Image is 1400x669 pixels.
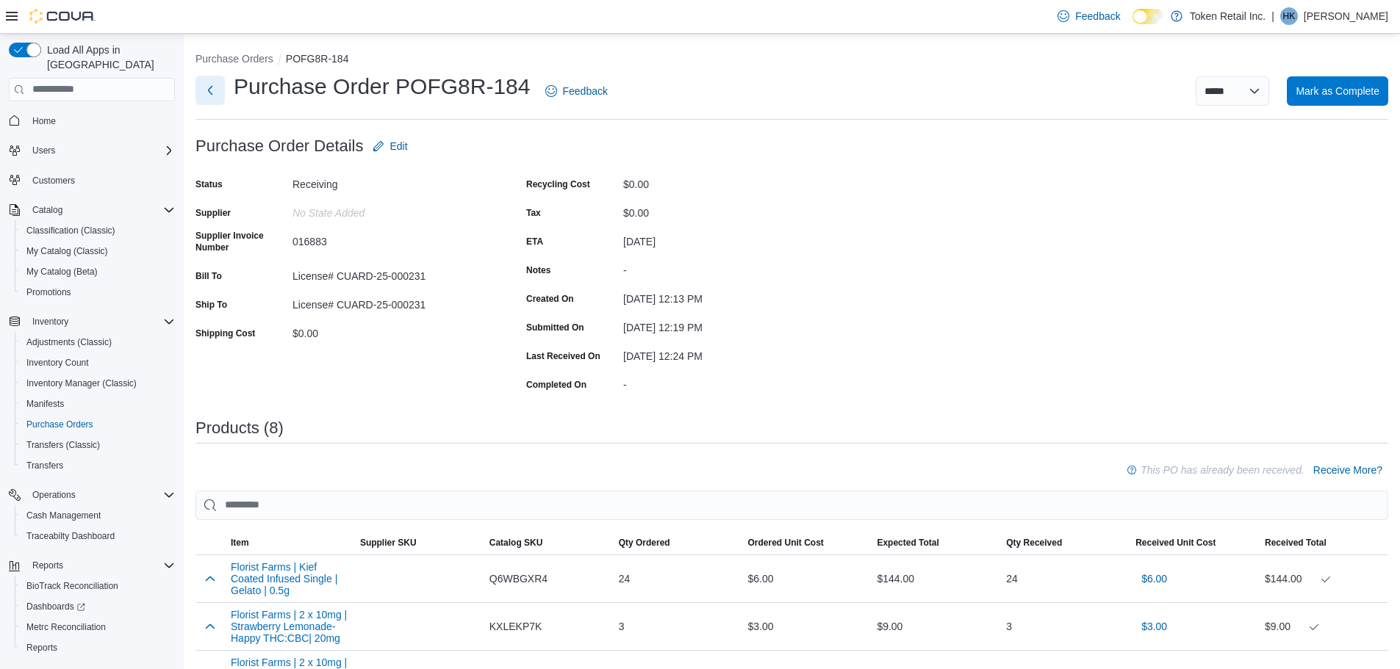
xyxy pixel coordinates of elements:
[3,170,181,191] button: Customers
[21,507,107,524] a: Cash Management
[26,313,175,330] span: Inventory
[3,311,181,332] button: Inventory
[742,564,872,593] div: $6.00
[292,230,489,247] div: 016883
[21,222,175,239] span: Classification (Classic)
[3,485,181,505] button: Operations
[286,53,349,65] button: POFG8R-184
[26,266,98,278] span: My Catalog (Beta)
[1265,537,1327,549] span: Received Total
[32,145,55,156] span: Users
[26,398,64,410] span: Manifests
[1265,570,1382,587] div: $144.00
[26,172,81,189] a: Customers
[26,580,118,592] span: BioTrack Reconciliation
[26,357,89,369] span: Inventory Count
[21,375,175,392] span: Inventory Manager (Classic)
[15,435,181,455] button: Transfers (Classic)
[1296,84,1379,98] span: Mark as Complete
[15,617,181,637] button: Metrc Reconciliation
[26,557,69,574] button: Reports
[1130,531,1259,554] button: Received Unit Cost
[26,557,175,574] span: Reports
[623,258,820,276] div: -
[1075,9,1120,23] span: Feedback
[15,526,181,546] button: Traceabilty Dashboard
[21,263,104,281] a: My Catalog (Beta)
[21,416,175,433] span: Purchase Orders
[613,612,742,641] div: 3
[1304,7,1388,25] p: [PERSON_NAME]
[21,395,175,413] span: Manifests
[748,537,824,549] span: Ordered Unit Cost
[539,76,614,106] a: Feedback
[526,264,550,276] label: Notes
[21,457,69,474] a: Transfers
[26,201,175,219] span: Catalog
[21,283,175,301] span: Promotions
[26,460,63,471] span: Transfers
[3,110,181,131] button: Home
[195,270,222,282] label: Bill To
[871,564,1000,593] div: $144.00
[623,287,820,305] div: [DATE] 12:13 PM
[231,609,348,644] button: Florist Farms | 2 x 10mg | Strawberry Lemonade-Happy THC:CBC| 20mg
[360,537,417,549] span: Supplier SKU
[742,612,872,641] div: $3.00
[526,322,584,333] label: Submitted On
[26,377,137,389] span: Inventory Manager (Classic)
[26,112,175,130] span: Home
[32,115,56,127] span: Home
[1307,455,1388,485] button: Receive More?
[26,286,71,298] span: Promotions
[195,328,255,339] label: Shipping Cost
[225,531,354,554] button: Item
[877,537,938,549] span: Expected Total
[21,598,175,615] span: Dashboards
[526,236,543,247] label: ETA
[1265,618,1382,635] div: $9.00
[526,350,600,362] label: Last Received On
[1052,1,1126,31] a: Feedback
[354,531,484,554] button: Supplier SKU
[234,72,531,101] h1: Purchase Order POFG8R-184
[1141,461,1304,479] p: This PO has already been received.
[3,555,181,576] button: Reports
[1287,76,1388,106] button: Mark as Complete
[195,230,287,253] label: Supplier Invoice Number
[26,486,175,504] span: Operations
[15,576,181,596] button: BioTrack Reconciliation
[623,344,820,362] div: [DATE] 12:24 PM
[292,293,489,311] div: License# CUARD-25-000231
[231,537,249,549] span: Item
[15,373,181,394] button: Inventory Manager (Classic)
[1135,612,1173,641] button: $3.00
[21,577,124,595] a: BioTrack Reconciliation
[1000,531,1130,554] button: Qty Received
[21,333,175,351] span: Adjustments (Classic)
[21,263,175,281] span: My Catalog (Beta)
[15,455,181,476] button: Transfers
[21,507,175,524] span: Cash Management
[21,354,175,372] span: Inventory Count
[15,596,181,617] a: Dashboards
[21,222,121,239] a: Classification (Classic)
[15,332,181,352] button: Adjustments (Classic)
[32,316,68,328] span: Inventory
[1000,564,1130,593] div: 24
[292,322,489,339] div: $0.00
[292,264,489,282] div: License# CUARD-25-000231
[563,84,608,98] span: Feedback
[26,171,175,189] span: Customers
[613,564,742,593] div: 24
[1132,24,1133,25] span: Dark Mode
[1271,7,1274,25] p: |
[15,414,181,435] button: Purchase Orders
[1132,9,1163,24] input: Dark Mode
[15,220,181,241] button: Classification (Classic)
[21,395,70,413] a: Manifests
[32,489,76,501] span: Operations
[484,531,613,554] button: Catalog SKU
[742,531,872,554] button: Ordered Unit Cost
[26,642,57,654] span: Reports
